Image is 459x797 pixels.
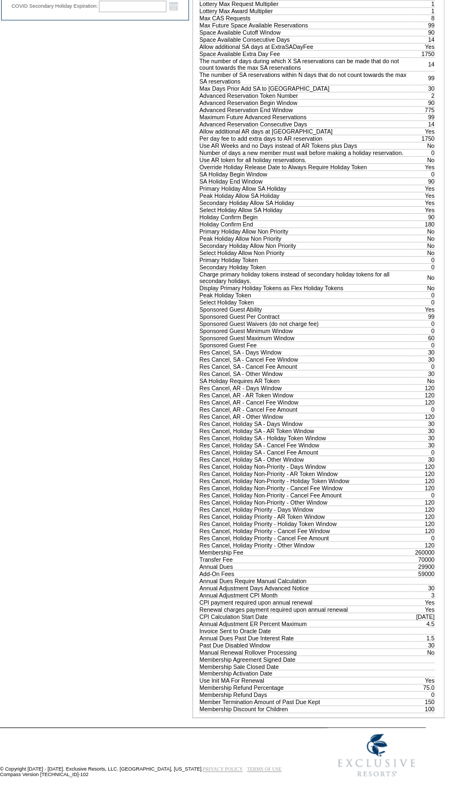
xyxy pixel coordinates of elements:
td: 30 [415,85,435,92]
td: No [415,142,435,149]
td: 260000 [415,549,435,556]
td: Res Cancel, Holiday SA - Holiday Token Window [200,434,415,441]
td: Yes [415,43,435,50]
td: Yes [415,599,435,606]
td: Allow additional AR days at [GEOGRAPHIC_DATA] [200,128,415,135]
td: Res Cancel, Holiday SA - Days Window [200,420,415,427]
td: Res Cancel, AR - Cancel Fee Window [200,398,415,406]
td: No [415,228,435,235]
td: Per day fee to add extra days to AR reservation [200,135,415,142]
td: Select Holiday Allow Non Priority [200,249,415,256]
td: Member Termination Amount of Past Due Kept [200,699,415,706]
td: Res Cancel, Holiday Priority - Days Window [200,506,415,513]
td: 90 [415,178,435,185]
label: COVID Secondary Holiday Expiration: [12,3,98,9]
td: 30 [415,370,435,377]
td: Primary Holiday Allow SA Holiday [200,185,415,192]
td: Use AR token for all holiday reservations. [200,156,415,163]
td: 0 [415,291,435,298]
td: Res Cancel, SA - Other Window [200,370,415,377]
td: 0 [415,691,435,699]
td: 0 [415,149,435,156]
td: 4.5 [415,620,435,627]
td: 14 [415,36,435,43]
td: 30 [415,441,435,449]
td: Res Cancel, Holiday Priority - Other Window [200,541,415,549]
td: Display Primary Holiday Tokens as Flex Holiday Tokens [200,284,415,291]
td: Annual Dues Require Manual Calculation [200,577,415,584]
td: Max Days Prior Add SA to [GEOGRAPHIC_DATA] [200,85,415,92]
td: 90 [415,29,435,36]
td: Res Cancel, Holiday Priority - AR Token Window [200,513,415,520]
td: Res Cancel, AR - Days Window [200,384,415,391]
td: Yes [415,606,435,613]
td: 120 [415,513,435,520]
td: 75.0 [415,684,435,691]
a: PRIVACY POLICY [203,767,243,772]
td: Add-On Fees [200,570,415,577]
td: Res Cancel, AR - Other Window [200,413,415,420]
td: Select Holiday Token [200,298,415,306]
td: Res Cancel, Holiday Non-Priority - Holiday Token Window [200,477,415,484]
td: Advanced Reservation Begin Window [200,99,415,106]
td: 0 [415,320,435,327]
td: Membership Sale Closed Date [200,663,415,670]
td: Yes [415,128,435,135]
td: Space Available Consecutive Days [200,36,415,43]
td: CPI payment required upon annual renewal [200,599,415,606]
td: 30 [415,434,435,441]
td: Res Cancel, Holiday Priority - Cancel Fee Window [200,527,415,534]
td: Advanced Reservation Consecutive Days [200,120,415,128]
td: 99 [415,21,435,29]
td: 120 [415,484,435,491]
td: Manual Renewal Rollover Processing [200,649,415,656]
td: 30 [415,356,435,363]
td: 30 [415,348,435,356]
td: 1 [415,7,435,14]
td: Secondary Holiday Allow SA Holiday [200,199,415,206]
td: Primary Holiday Allow Non Priority [200,228,415,235]
td: Annual Adjustment ER Percent Maximum [200,620,415,627]
td: Res Cancel, Holiday Priority - Holiday Token Window [200,520,415,527]
td: Peak Holiday Token [200,291,415,298]
td: No [415,649,435,656]
td: Res Cancel, Holiday Non-Priority - Days Window [200,463,415,470]
td: Yes [415,192,435,199]
td: Res Cancel, SA - Days Window [200,348,415,356]
td: 30 [415,456,435,463]
td: 0 [415,449,435,456]
td: Peak Holiday Allow Non Priority [200,235,415,242]
td: 120 [415,527,435,534]
td: 0 [415,298,435,306]
td: Res Cancel, Holiday SA - Other Window [200,456,415,463]
td: 0 [415,363,435,370]
td: 120 [415,470,435,477]
td: 2 [415,92,435,99]
td: 120 [415,506,435,513]
td: 0 [415,406,435,413]
td: 59000 [415,570,435,577]
td: Yes [415,677,435,684]
td: Res Cancel, Holiday Priority - Cancel Fee Amount [200,534,415,541]
td: Res Cancel, AR - AR Token Window [200,391,415,398]
td: 0 [415,263,435,270]
img: Exclusive Resorts [328,728,426,783]
td: Past Due Disabled Window [200,641,415,649]
td: Res Cancel, Holiday SA - AR Token Window [200,427,415,434]
td: Membership Refund Days [200,691,415,699]
td: 3 [415,591,435,599]
td: Holiday Confirm End [200,220,415,228]
td: Res Cancel, Holiday Non-Priority - Cancel Fee Amount [200,491,415,499]
td: 120 [415,391,435,398]
td: Max Future Space Available Reservations [200,21,415,29]
td: [DATE] [415,613,435,620]
td: Sponsored Guest Per Contract [200,313,415,320]
td: 180 [415,220,435,228]
td: No [415,156,435,163]
td: Override Holiday Release Date to Always Require Holiday Token [200,163,415,170]
td: Res Cancel, Holiday Non-Priority - Other Window [200,499,415,506]
td: 8 [415,14,435,21]
td: Annual Adjustment CPI Month [200,591,415,599]
td: No [415,249,435,256]
td: Space Available Extra Day Fee [200,50,415,57]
